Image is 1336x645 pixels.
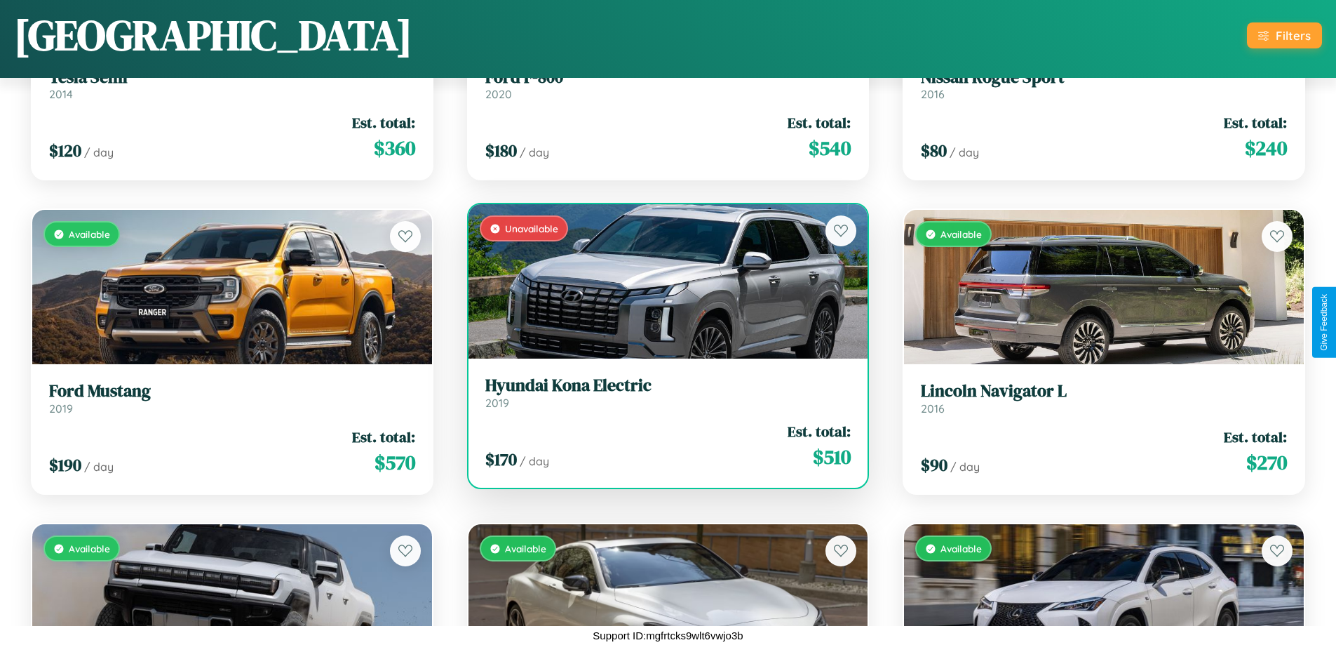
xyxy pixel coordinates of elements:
[940,228,982,240] span: Available
[505,543,546,554] span: Available
[950,460,980,474] span: / day
[84,460,114,474] span: / day
[375,448,415,477] span: $ 570
[485,396,509,410] span: 2019
[69,543,110,554] span: Available
[921,67,1287,102] a: Nissan Rogue Sport2016
[921,453,947,477] span: $ 90
[485,87,512,101] span: 2020
[1246,448,1287,477] span: $ 270
[14,6,412,64] h1: [GEOGRAPHIC_DATA]
[813,443,851,471] span: $ 510
[520,454,549,468] span: / day
[374,134,415,162] span: $ 360
[49,381,415,415] a: Ford Mustang2019
[1224,427,1287,447] span: Est. total:
[49,401,73,415] span: 2019
[49,453,81,477] span: $ 190
[69,228,110,240] span: Available
[921,381,1287,415] a: Lincoln Navigator L2016
[49,67,415,102] a: Tesla Semi2014
[1319,294,1329,351] div: Give Feedback
[1247,22,1322,48] button: Filters
[1276,28,1311,43] div: Filters
[485,375,851,396] h3: Hyundai Kona Electric
[485,139,517,162] span: $ 180
[921,381,1287,401] h3: Lincoln Navigator L
[49,381,415,401] h3: Ford Mustang
[593,626,743,645] p: Support ID: mgfrtcks9wlt6vwjo3b
[520,145,549,159] span: / day
[950,145,979,159] span: / day
[921,87,945,101] span: 2016
[1245,134,1287,162] span: $ 240
[1224,112,1287,133] span: Est. total:
[505,222,558,234] span: Unavailable
[788,421,851,441] span: Est. total:
[485,67,851,102] a: Ford F-8002020
[84,145,114,159] span: / day
[921,401,945,415] span: 2016
[49,87,73,101] span: 2014
[809,134,851,162] span: $ 540
[788,112,851,133] span: Est. total:
[485,375,851,410] a: Hyundai Kona Electric2019
[921,139,947,162] span: $ 80
[485,448,517,471] span: $ 170
[352,112,415,133] span: Est. total:
[49,139,81,162] span: $ 120
[940,543,982,554] span: Available
[352,427,415,447] span: Est. total:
